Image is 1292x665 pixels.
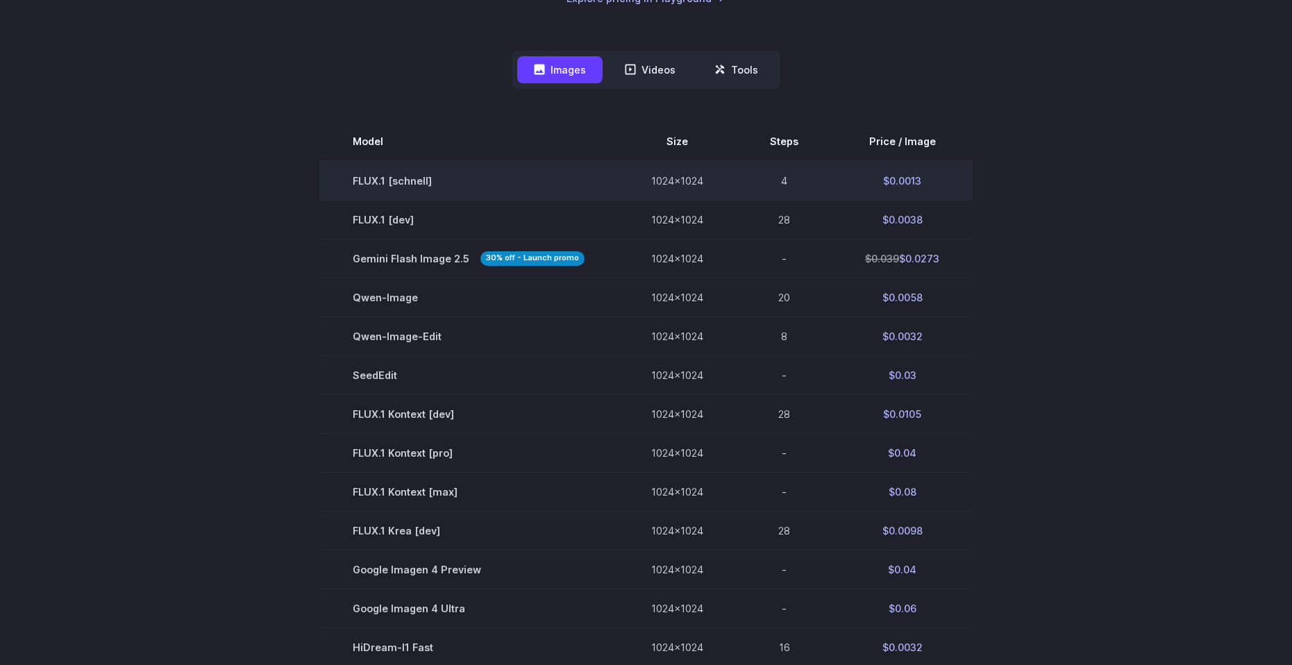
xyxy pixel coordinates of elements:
[737,434,832,473] td: -
[618,122,737,161] th: Size
[737,473,832,512] td: -
[608,56,692,83] button: Videos
[618,550,737,589] td: 1024x1024
[832,589,973,628] td: $0.06
[832,122,973,161] th: Price / Image
[737,278,832,317] td: 20
[832,434,973,473] td: $0.04
[737,239,832,278] td: -
[618,355,737,394] td: 1024x1024
[319,395,618,434] td: FLUX.1 Kontext [dev]
[319,473,618,512] td: FLUX.1 Kontext [max]
[480,251,585,266] strong: 30% off - Launch promo
[618,239,737,278] td: 1024x1024
[832,239,973,278] td: $0.0273
[618,473,737,512] td: 1024x1024
[832,355,973,394] td: $0.03
[737,550,832,589] td: -
[737,512,832,550] td: 28
[319,434,618,473] td: FLUX.1 Kontext [pro]
[618,434,737,473] td: 1024x1024
[319,355,618,394] td: SeedEdit
[618,278,737,317] td: 1024x1024
[618,161,737,201] td: 1024x1024
[517,56,603,83] button: Images
[737,355,832,394] td: -
[737,589,832,628] td: -
[319,589,618,628] td: Google Imagen 4 Ultra
[737,200,832,239] td: 28
[319,512,618,550] td: FLUX.1 Krea [dev]
[865,253,899,264] s: $0.039
[737,161,832,201] td: 4
[618,395,737,434] td: 1024x1024
[832,317,973,355] td: $0.0032
[618,512,737,550] td: 1024x1024
[737,395,832,434] td: 28
[832,395,973,434] td: $0.0105
[319,278,618,317] td: Qwen-Image
[319,122,618,161] th: Model
[618,317,737,355] td: 1024x1024
[737,122,832,161] th: Steps
[698,56,775,83] button: Tools
[832,278,973,317] td: $0.0058
[618,200,737,239] td: 1024x1024
[832,161,973,201] td: $0.0013
[832,473,973,512] td: $0.08
[319,317,618,355] td: Qwen-Image-Edit
[353,251,585,267] span: Gemini Flash Image 2.5
[737,317,832,355] td: 8
[618,589,737,628] td: 1024x1024
[832,200,973,239] td: $0.0038
[319,200,618,239] td: FLUX.1 [dev]
[832,512,973,550] td: $0.0098
[832,550,973,589] td: $0.04
[319,161,618,201] td: FLUX.1 [schnell]
[319,550,618,589] td: Google Imagen 4 Preview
